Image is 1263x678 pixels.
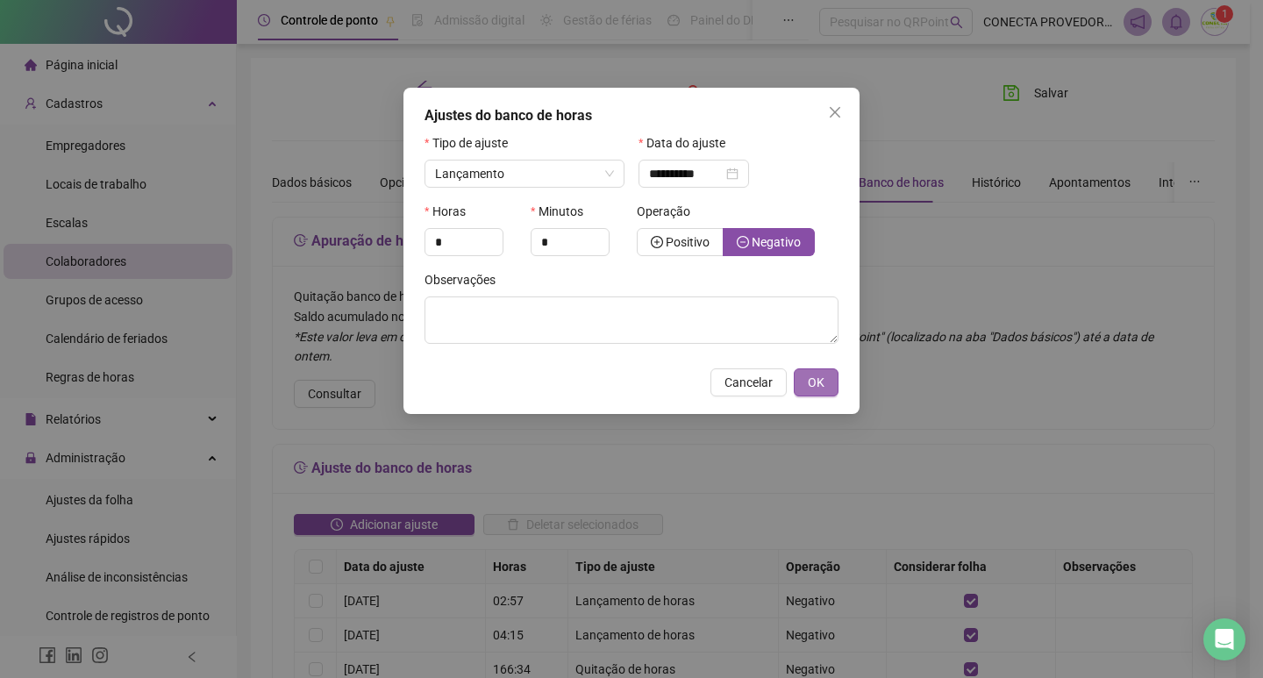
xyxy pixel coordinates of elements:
[435,167,504,181] span: Lançamento
[425,202,477,221] label: Horas
[425,270,507,289] label: Observações
[1203,618,1245,660] div: Open Intercom Messenger
[531,202,595,221] label: Minutos
[821,98,849,126] button: Close
[710,368,787,396] button: Cancelar
[651,236,663,248] span: plus-circle
[639,133,737,153] label: Data do ajuste
[425,105,838,126] div: Ajustes do banco de horas
[828,105,842,119] span: close
[794,368,838,396] button: OK
[666,235,710,249] span: Positivo
[637,202,702,221] label: Operação
[724,373,773,392] span: Cancelar
[752,235,801,249] span: Negativo
[737,236,749,248] span: minus-circle
[808,373,824,392] span: OK
[425,133,519,153] label: Tipo de ajuste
